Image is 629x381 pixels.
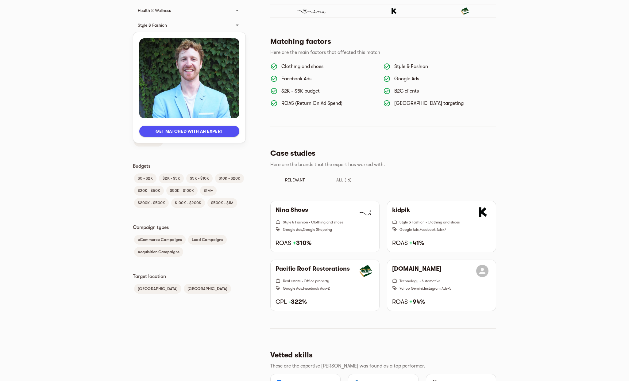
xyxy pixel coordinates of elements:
span: eCommerce Campaigns [134,236,186,243]
p: [GEOGRAPHIC_DATA] targeting [394,100,491,107]
h5: Vetted skills [270,350,491,360]
p: Google Ads [394,75,491,82]
span: - [288,298,291,305]
span: Facebook Ads [420,227,442,232]
p: Facebook Ads [281,75,378,82]
span: Relevant [274,176,316,184]
button: Pacific Roof RestorationsReal estate • Office propertyGoogle Ads,Facebook Ads+2CPL -322% [271,260,379,311]
span: + [409,298,413,305]
span: Lead Campaigns [188,236,227,243]
span: [GEOGRAPHIC_DATA] [184,285,231,292]
div: Health & Wellness [138,7,230,14]
strong: 310% [293,239,311,246]
p: These are the expertise [PERSON_NAME] was found as a top performer. [270,362,491,370]
span: + 5 [447,286,451,291]
span: All (16) [323,176,365,184]
p: B2C clients [394,87,491,95]
span: $2K - $5K [159,175,184,182]
span: $1M+ [200,187,217,194]
span: Google Ads , [283,286,303,291]
p: Target location [133,273,246,280]
div: Social & Community [133,32,246,47]
h6: kidpik [392,206,410,218]
h6: ROAS [392,298,491,306]
span: Acquisition Campaigns [134,248,183,256]
div: Style & Fashion [133,18,246,32]
span: Google Ads , [399,227,420,232]
span: [GEOGRAPHIC_DATA] [134,285,181,292]
h6: ROAS [276,239,374,247]
span: Yahoo Gemini , [399,286,424,291]
span: $200K - $500K [134,199,169,207]
span: Style & Fashion • Clothing and shoes [283,220,343,224]
img: logo4_800x_black.png [360,206,372,218]
strong: 322% [288,298,307,305]
span: Google Shopping [303,227,332,232]
button: [DOMAIN_NAME]Technology • AutomotiveYahoo Gemini,Instagram Ads+5ROAS +94% [387,260,496,311]
span: $5K - $10K [186,175,213,182]
img: favicon.ico [476,206,488,218]
strong: 41% [409,239,424,246]
span: $50K - $100K [166,187,198,194]
button: Nina ShoesStyle & Fashion • Clothing and shoesGoogle Ads,Google ShoppingROAS +310% [271,201,379,252]
p: $2K - $5K budget [281,87,378,95]
p: Budgets [133,162,246,170]
span: $100K - $200K [171,199,205,207]
span: Style & Fashion • Clothing and shoes [399,220,460,224]
span: Facebook Ads [303,286,326,291]
span: + [409,239,413,246]
span: Get matched with an expert [144,128,234,135]
span: + 7 [442,227,446,232]
div: Health & Wellness [133,3,246,18]
span: $10K - $20K [215,175,244,182]
p: Here are the brands that the expert has worked with. [270,161,491,168]
span: Instagram Ads [424,286,447,291]
h6: ROAS [392,239,491,247]
span: Google Ads , [283,227,303,232]
h5: Case studies [270,148,491,158]
h6: Nina Shoes [276,206,308,218]
div: Nina Shoes [270,7,353,15]
p: Style & Fashion [394,63,491,70]
span: + [293,239,296,246]
strong: 94% [409,298,425,305]
div: kidpik [363,7,424,15]
p: Campaign types [133,224,246,231]
h5: Matching factors [270,36,491,46]
div: Style & Fashion [138,21,230,29]
span: Technology • Automotive [399,279,440,283]
p: Clothing and shoes [281,63,378,70]
span: + 2 [326,286,330,291]
span: $0 - $2K [134,175,156,182]
p: Here are the main factors that affected this match [270,49,491,56]
p: ROAS (Return On Ad Spend) [281,100,378,107]
span: Real estate • Office property [283,279,329,283]
h6: [DOMAIN_NAME] [392,265,441,277]
button: Get matched with an expert [139,126,239,137]
div: Pacific Roof Restorations [434,7,496,15]
span: $20K - $50K [134,187,164,194]
span: $500K - $1M [207,199,237,207]
button: kidpikStyle & Fashion • Clothing and shoesGoogle Ads,Facebook Ads+7ROAS +41% [387,201,496,252]
h6: CPL [276,298,374,306]
img: pacific-roof-restorations-logo-color_orig.png [360,265,372,277]
h6: Pacific Roof Restorations [276,265,350,277]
